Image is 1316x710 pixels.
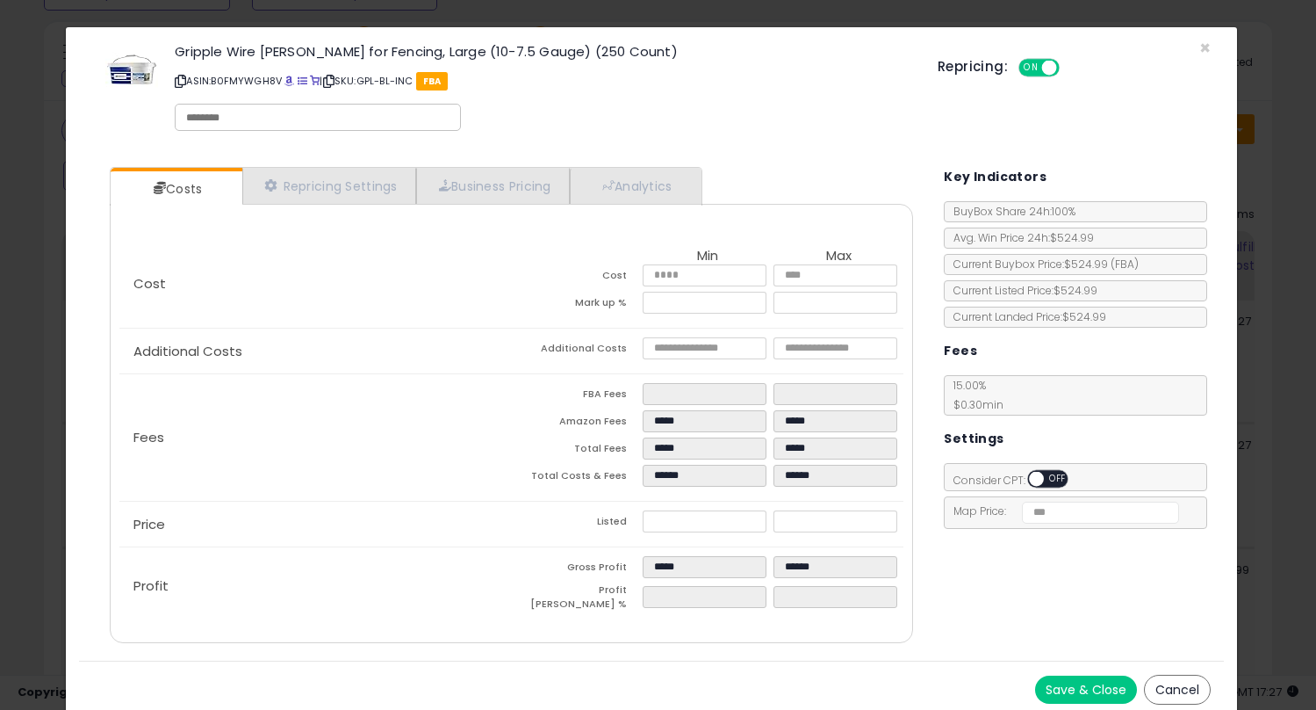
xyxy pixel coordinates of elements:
span: Consider CPT: [945,473,1091,488]
h5: Fees [944,340,977,362]
h5: Settings [944,428,1003,450]
td: Total Costs & Fees [512,465,643,492]
p: Cost [119,277,512,291]
span: ON [1020,61,1042,76]
a: Analytics [570,168,700,204]
a: BuyBox page [284,74,294,88]
span: FBA [416,72,449,91]
h3: Gripple Wire [PERSON_NAME] for Fencing, Large (10-7.5 Gauge) (250 Count) [175,45,911,58]
td: Profit [PERSON_NAME] % [512,583,643,616]
span: BuyBox Share 24h: 100% [945,204,1075,219]
span: Avg. Win Price 24h: $524.99 [945,230,1094,245]
span: 15.00 % [945,378,1003,412]
span: × [1199,35,1211,61]
span: Current Landed Price: $524.99 [945,309,1106,324]
a: Repricing Settings [242,168,416,204]
td: Gross Profit [512,556,643,583]
p: Profit [119,579,512,593]
p: Additional Costs [119,344,512,359]
h5: Repricing: [938,60,1008,74]
a: Business Pricing [416,168,570,204]
td: Amazon Fees [512,410,643,438]
th: Min [643,249,773,264]
td: Additional Costs [512,337,643,365]
a: All offer listings [298,74,307,88]
button: Save & Close [1035,676,1137,704]
span: Current Listed Price: $524.99 [945,283,1097,298]
td: Total Fees [512,438,643,465]
span: $524.99 [1064,257,1139,272]
td: Mark up % [512,292,643,319]
span: Map Price: [945,504,1179,518]
span: OFF [1056,61,1084,76]
span: ( FBA ) [1111,257,1139,272]
a: Your listing only [310,74,320,88]
span: Current Buybox Price: [945,257,1139,272]
button: Cancel [1144,675,1211,705]
img: 31PrFMVLjzL._SL60_.jpg [105,45,158,98]
a: Costs [111,171,241,206]
span: $0.30 min [945,397,1003,412]
h5: Key Indicators [944,166,1046,188]
span: OFF [1045,472,1073,487]
p: Price [119,518,512,532]
p: ASIN: B0FMYWGH8V | SKU: GPL-BL-INC [175,67,911,95]
td: FBA Fees [512,383,643,410]
p: Fees [119,431,512,445]
td: Listed [512,511,643,538]
th: Max [773,249,904,264]
td: Cost [512,264,643,292]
